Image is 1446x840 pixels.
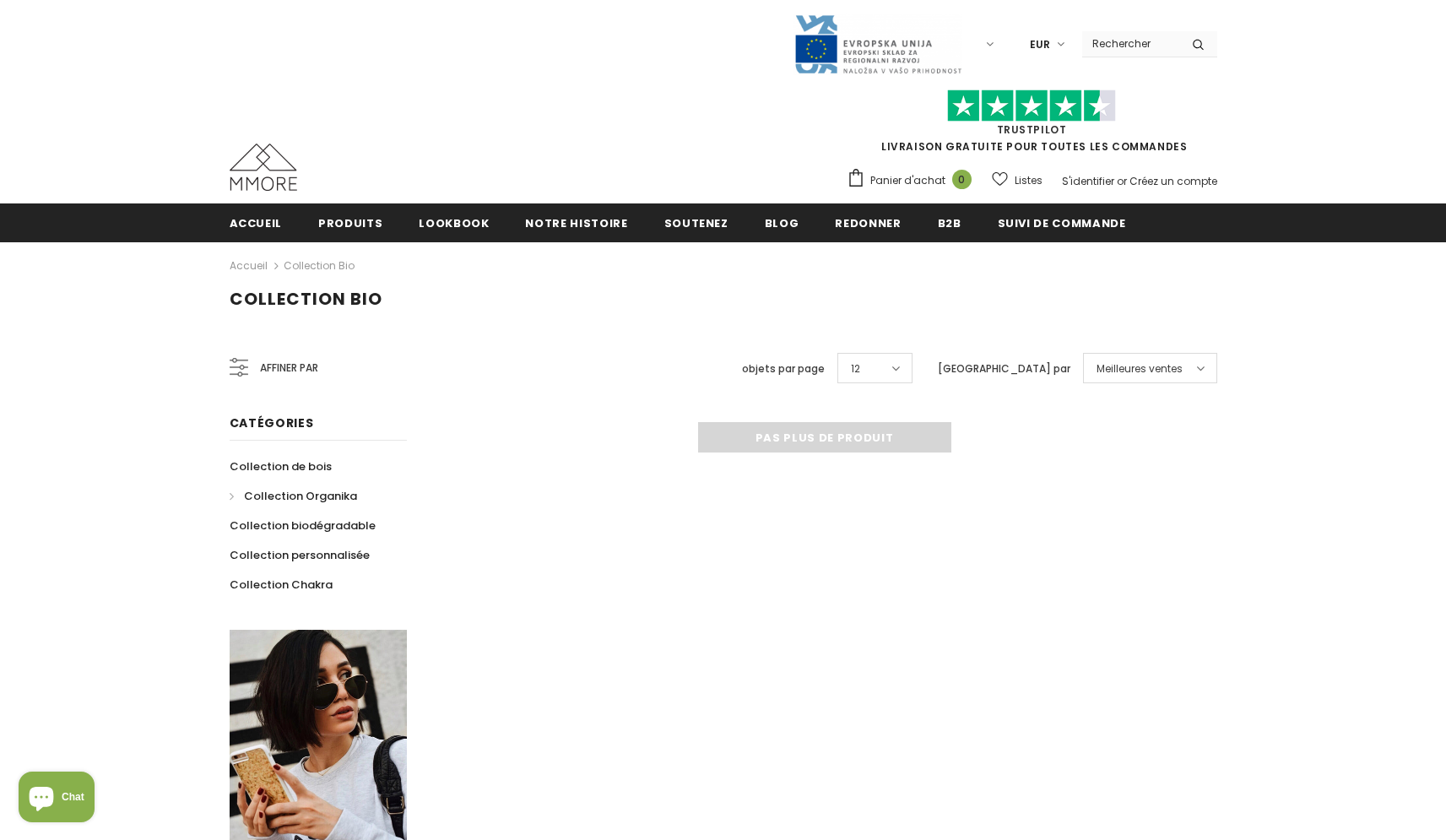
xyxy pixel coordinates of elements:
a: Javni Razpis [793,36,962,51]
a: Collection Organika [230,481,357,511]
label: [GEOGRAPHIC_DATA] par [938,360,1070,377]
a: Lookbook [419,203,489,241]
span: 0 [952,170,972,189]
a: S'identifier [1062,174,1114,188]
span: Catégories [230,415,314,431]
span: or [1117,174,1127,188]
span: Accueil [230,215,283,231]
span: Collection de bois [230,458,332,474]
a: Panier d'achat 0 [847,168,980,193]
span: Collection Organika [244,488,357,504]
span: Collection Chakra [230,577,333,593]
span: Produits [318,215,382,231]
a: Collection biodégradable [230,511,376,540]
span: Redonner [835,215,901,231]
span: 12 [851,360,860,377]
a: Listes [992,165,1043,195]
span: EUR [1030,36,1050,53]
span: Blog [765,215,799,231]
a: soutenez [664,203,728,241]
span: Collection Bio [230,287,382,311]
span: B2B [938,215,961,231]
span: Notre histoire [525,215,627,231]
img: Javni Razpis [793,14,962,75]
span: Suivi de commande [998,215,1126,231]
span: Collection biodégradable [230,518,376,534]
a: Notre histoire [525,203,627,241]
span: soutenez [664,215,728,231]
a: TrustPilot [997,122,1067,137]
a: Collection Chakra [230,570,333,599]
span: Panier d'achat [870,172,945,189]
a: Produits [318,203,382,241]
span: Collection personnalisée [230,547,370,563]
a: Collection personnalisée [230,540,370,570]
inbox-online-store-chat: Shopify online store chat [14,772,100,826]
a: B2B [938,203,961,241]
label: objets par page [742,360,825,377]
a: Collection Bio [284,258,355,273]
img: Faites confiance aux étoiles pilotes [947,89,1116,122]
span: Lookbook [419,215,489,231]
a: Accueil [230,203,283,241]
img: Cas MMORE [230,144,297,191]
span: Meilleures ventes [1097,360,1183,377]
a: Blog [765,203,799,241]
a: Accueil [230,256,268,276]
a: Collection de bois [230,452,332,481]
a: Créez un compte [1129,174,1217,188]
span: Listes [1015,172,1043,189]
a: Redonner [835,203,901,241]
input: Search Site [1082,31,1179,56]
span: Affiner par [260,359,318,377]
a: Suivi de commande [998,203,1126,241]
span: LIVRAISON GRATUITE POUR TOUTES LES COMMANDES [847,97,1217,154]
